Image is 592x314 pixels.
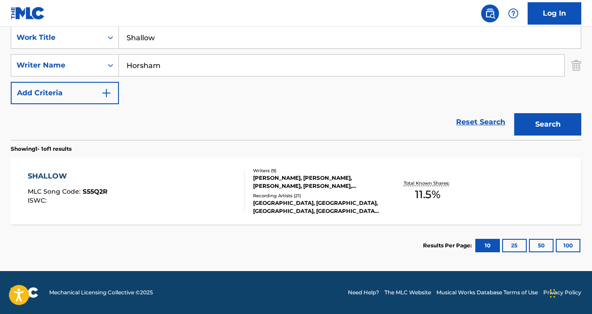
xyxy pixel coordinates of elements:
[11,26,581,140] form: Search Form
[452,112,510,132] a: Reset Search
[28,171,107,182] div: SHALLOW
[348,289,379,297] a: Need Help?
[28,187,83,195] span: MLC Song Code :
[514,113,581,136] button: Search
[17,32,97,43] div: Work Title
[404,180,452,187] p: Total Known Shares:
[11,82,119,104] button: Add Criteria
[11,157,581,225] a: SHALLOWMLC Song Code:S55Q2RISWC:Writers (9)[PERSON_NAME], [PERSON_NAME], [PERSON_NAME], [PERSON_N...
[504,4,522,22] div: Help
[508,8,519,19] img: help
[547,271,592,314] iframe: Chat Widget
[550,280,555,307] div: Drag
[502,239,527,252] button: 25
[28,196,49,204] span: ISWC :
[385,289,431,297] a: The MLC Website
[101,88,112,98] img: 9d2ae6d4665cec9f34b9.svg
[253,174,380,190] div: [PERSON_NAME], [PERSON_NAME], [PERSON_NAME], [PERSON_NAME], [PERSON_NAME], [PERSON_NAME], [PERSON...
[556,239,580,252] button: 100
[83,187,107,195] span: S55Q2R
[481,4,499,22] a: Public Search
[49,289,153,297] span: Mechanical Licensing Collective © 2025
[528,2,581,25] a: Log In
[253,167,380,174] div: Writers ( 9 )
[11,7,45,20] img: MLC Logo
[475,239,500,252] button: 10
[436,289,538,297] a: Musical Works Database Terms of Use
[253,199,380,215] div: [GEOGRAPHIC_DATA], [GEOGRAPHIC_DATA], [GEOGRAPHIC_DATA], [GEOGRAPHIC_DATA], [GEOGRAPHIC_DATA]
[529,239,554,252] button: 50
[415,187,440,203] span: 11.5 %
[11,287,38,298] img: logo
[571,54,581,76] img: Delete Criterion
[485,8,495,19] img: search
[17,60,97,71] div: Writer Name
[423,242,474,250] p: Results Per Page:
[253,192,380,199] div: Recording Artists ( 21 )
[543,289,581,297] a: Privacy Policy
[11,145,72,153] p: Showing 1 - 1 of 1 results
